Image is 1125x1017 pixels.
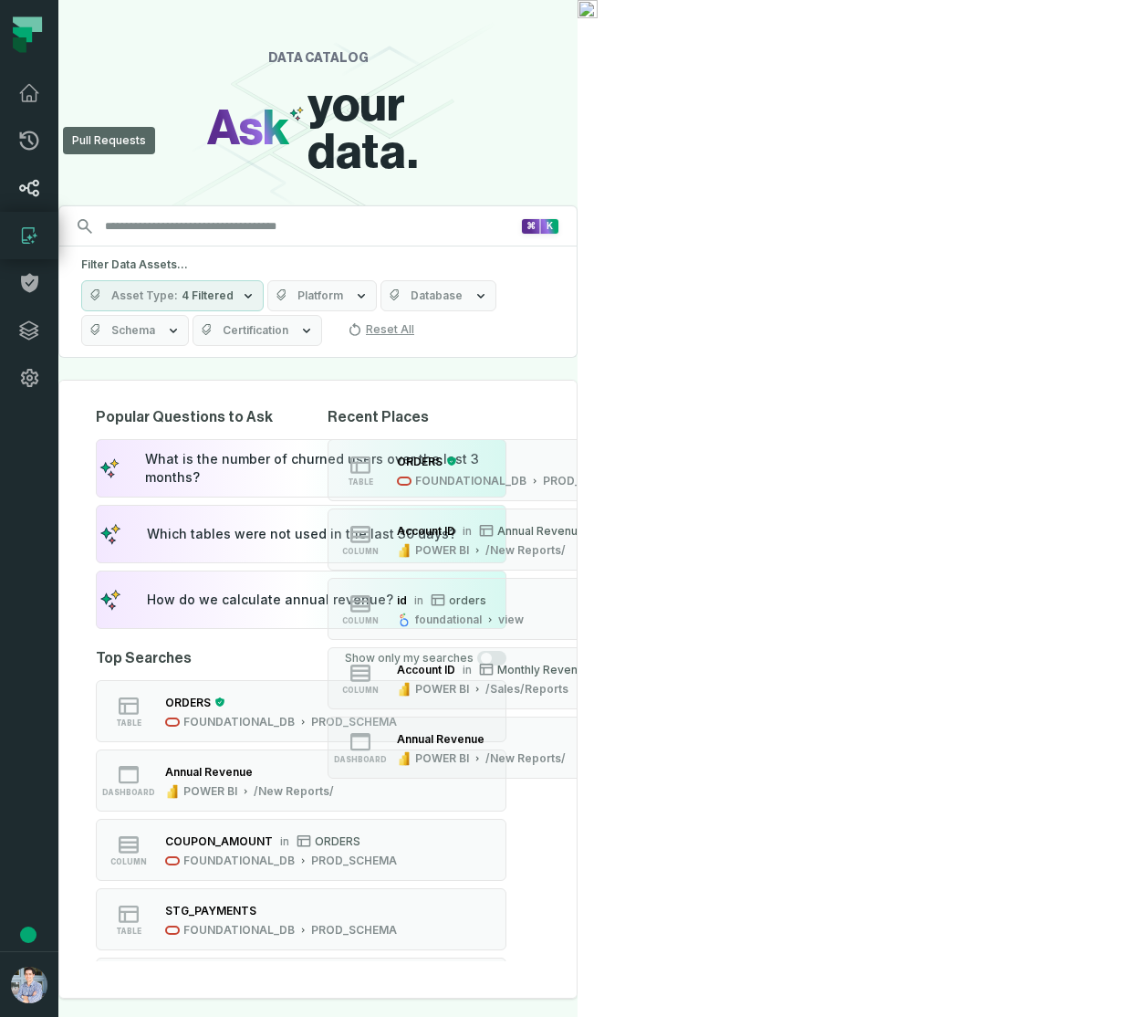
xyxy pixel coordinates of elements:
[20,927,36,943] div: Tooltip anchor
[540,219,558,234] span: Press ⌘ + K to focus the search bar
[268,51,369,68] div: DATA CATALOG
[11,967,47,1003] img: avatar of Alon Nafta
[522,219,540,234] span: Press ⌘ + K to focus the search bar
[207,105,289,152] span: Ask
[307,81,430,176] span: your data.
[63,127,155,154] div: Pull Requests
